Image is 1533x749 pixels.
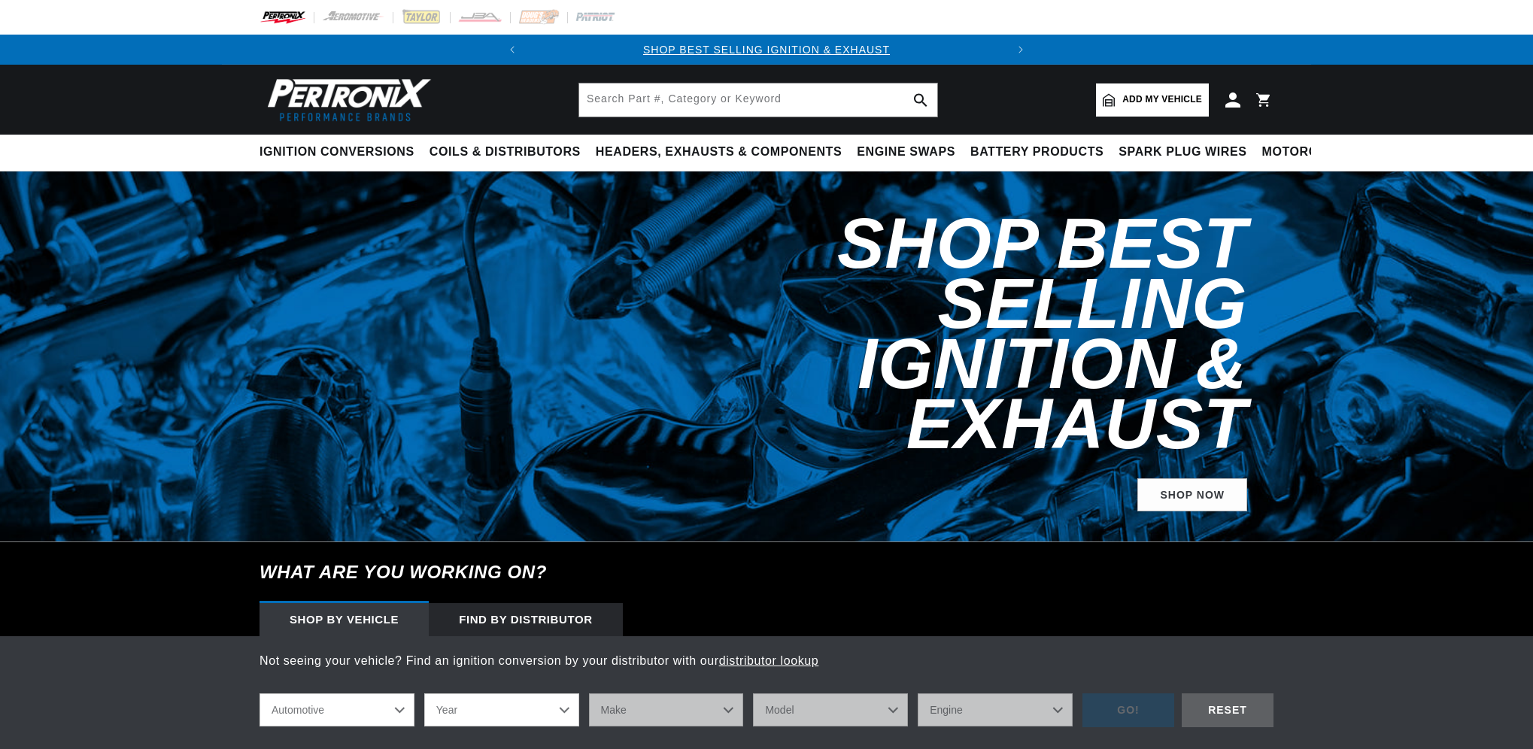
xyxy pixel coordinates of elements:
select: Model [753,693,908,726]
div: RESET [1182,693,1273,727]
div: 1 of 2 [527,41,1006,58]
h2: Shop Best Selling Ignition & Exhaust [604,214,1247,454]
span: Engine Swaps [857,144,955,160]
span: Spark Plug Wires [1119,144,1246,160]
span: Motorcycle [1262,144,1352,160]
p: Not seeing your vehicle? Find an ignition conversion by your distributor with our [260,651,1273,671]
summary: Battery Products [963,135,1111,170]
span: Battery Products [970,144,1103,160]
h6: What are you working on? [222,542,1311,602]
summary: Ignition Conversions [260,135,422,170]
slideshow-component: Translation missing: en.sections.announcements.announcement_bar [222,35,1311,65]
span: Headers, Exhausts & Components [596,144,842,160]
span: Add my vehicle [1122,92,1202,107]
summary: Motorcycle [1255,135,1359,170]
a: distributor lookup [719,654,819,667]
input: Search Part #, Category or Keyword [579,83,937,117]
div: Announcement [527,41,1006,58]
span: Ignition Conversions [260,144,414,160]
summary: Engine Swaps [849,135,963,170]
a: SHOP NOW [1137,478,1247,512]
summary: Spark Plug Wires [1111,135,1254,170]
button: Translation missing: en.sections.announcements.previous_announcement [497,35,527,65]
select: Ride Type [260,693,414,726]
select: Make [589,693,744,726]
summary: Headers, Exhausts & Components [588,135,849,170]
button: search button [904,83,937,117]
div: Shop by vehicle [260,603,429,636]
a: Add my vehicle [1096,83,1209,117]
select: Engine [918,693,1073,726]
img: Pertronix [260,74,433,126]
div: Find by Distributor [429,603,623,636]
span: Coils & Distributors [430,144,581,160]
summary: Coils & Distributors [422,135,588,170]
a: SHOP BEST SELLING IGNITION & EXHAUST [643,44,890,56]
select: Year [424,693,579,726]
button: Translation missing: en.sections.announcements.next_announcement [1006,35,1036,65]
